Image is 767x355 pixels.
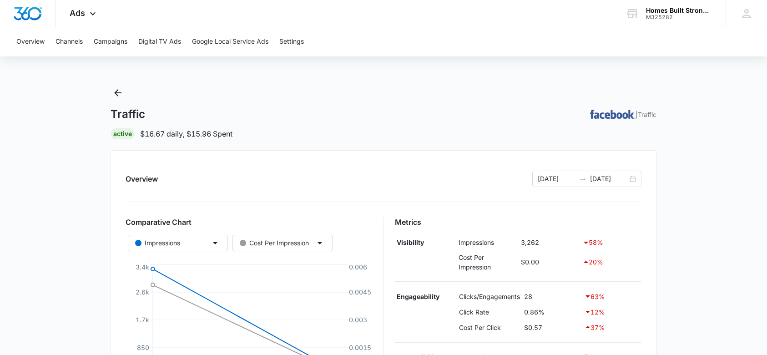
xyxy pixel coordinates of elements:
[584,291,640,302] div: 63 %
[646,7,712,14] div: account name
[636,110,656,119] p: | Traffic
[349,344,371,351] tspan: 0.0015
[349,288,371,296] tspan: 0.0045
[590,174,628,184] input: End date
[126,173,158,184] h2: Overview
[126,217,373,228] h3: Comparative Chart
[192,27,268,56] button: Google Local Service Ads
[232,235,333,251] button: Cost Per Impression
[136,263,149,271] tspan: 3.4k
[111,86,125,100] button: Back
[519,235,580,250] td: 3,262
[349,263,367,271] tspan: 0.006
[138,27,181,56] button: Digital TV Ads
[457,289,522,304] td: Clicks/Engagements
[56,27,83,56] button: Channels
[584,306,640,317] div: 12 %
[522,304,582,319] td: 0.86%
[70,8,85,18] span: Ads
[397,238,424,246] strong: Visibility
[279,27,304,56] button: Settings
[94,27,127,56] button: Campaigns
[584,322,640,333] div: 37 %
[590,110,636,119] img: FACEBOOK
[582,237,639,248] div: 58 %
[456,250,519,274] td: Cost Per Impression
[519,250,580,274] td: $0.00
[349,316,367,324] tspan: 0.003
[579,175,586,183] span: swap-right
[457,319,522,335] td: Cost Per Click
[579,175,586,183] span: to
[137,344,149,351] tspan: 850
[240,238,309,248] div: Cost Per Impression
[522,319,582,335] td: $0.57
[522,289,582,304] td: 28
[111,128,135,139] div: Active
[395,217,642,228] h3: Metrics
[538,174,575,184] input: Start date
[135,238,180,248] div: Impressions
[646,14,712,20] div: account id
[136,316,149,324] tspan: 1.7k
[111,107,145,121] h1: Traffic
[128,235,228,251] button: Impressions
[136,288,149,296] tspan: 2.6k
[140,128,232,139] p: $16.67 daily , $15.96 Spent
[457,304,522,319] td: Click Rate
[16,27,45,56] button: Overview
[582,257,639,268] div: 20 %
[456,235,519,250] td: Impressions
[397,293,439,300] strong: Engageability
